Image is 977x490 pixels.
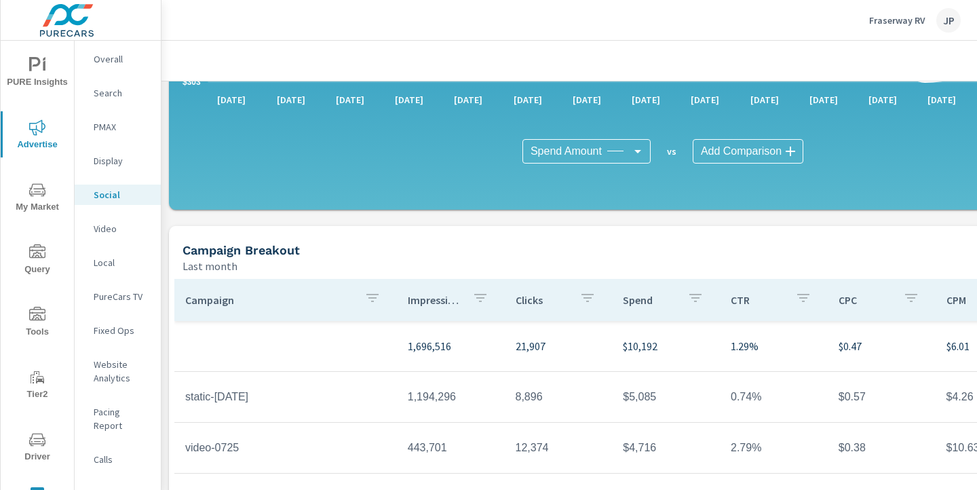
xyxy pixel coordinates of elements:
div: Website Analytics [75,354,161,388]
p: Display [94,154,150,168]
div: Social [75,185,161,205]
td: $0.57 [828,380,936,414]
p: Video [94,222,150,235]
span: Add Comparison [701,145,782,158]
p: 1,696,516 [408,338,494,354]
p: [DATE] [504,93,552,107]
span: Advertise [5,119,70,153]
td: static-[DATE] [174,380,397,414]
p: Calls [94,453,150,466]
div: PureCars TV [75,286,161,307]
div: Add Comparison [693,139,803,164]
span: My Market [5,182,70,215]
div: Calls [75,449,161,470]
p: [DATE] [444,93,492,107]
p: Last month [183,258,237,274]
p: Overall [94,52,150,66]
p: [DATE] [741,93,788,107]
p: [DATE] [681,93,729,107]
p: Local [94,256,150,269]
p: [DATE] [563,93,611,107]
p: 1.29% [731,338,817,354]
div: Pacing Report [75,402,161,436]
div: Spend Amount [522,139,651,164]
div: Overall [75,49,161,69]
div: PMAX [75,117,161,137]
p: 21,907 [516,338,602,354]
span: PURE Insights [5,57,70,90]
span: Query [5,244,70,278]
p: [DATE] [208,93,255,107]
div: Video [75,219,161,239]
p: [DATE] [918,93,965,107]
p: Website Analytics [94,358,150,385]
td: $4,716 [612,431,720,465]
p: Social [94,188,150,202]
td: 0.74% [720,380,828,414]
p: [DATE] [859,93,906,107]
span: Driver [5,432,70,465]
p: Spend [623,293,676,307]
div: JP [936,8,961,33]
p: Search [94,86,150,100]
p: PureCars TV [94,290,150,303]
p: PMAX [94,120,150,134]
p: Clicks [516,293,569,307]
div: Fixed Ops [75,320,161,341]
div: Search [75,83,161,103]
p: Campaign [185,293,353,307]
h5: Campaign Breakout [183,243,300,257]
p: Impressions [408,293,461,307]
p: Fixed Ops [94,324,150,337]
td: 443,701 [397,431,505,465]
p: vs [651,145,693,157]
p: [DATE] [385,93,433,107]
p: Fraserway RV [869,14,925,26]
div: Display [75,151,161,171]
td: 1,194,296 [397,380,505,414]
p: [DATE] [622,93,670,107]
span: Spend Amount [531,145,602,158]
td: $0.38 [828,431,936,465]
p: CPC [839,293,892,307]
p: [DATE] [326,93,374,107]
p: [DATE] [800,93,847,107]
td: 8,896 [505,380,613,414]
p: $0.47 [839,338,925,354]
text: $303 [183,77,201,87]
div: Local [75,252,161,273]
span: Tier2 [5,369,70,402]
td: $5,085 [612,380,720,414]
p: [DATE] [267,93,315,107]
td: 12,374 [505,431,613,465]
td: video-0725 [174,431,397,465]
span: Tools [5,307,70,340]
p: $10,192 [623,338,709,354]
p: CTR [731,293,784,307]
td: 2.79% [720,431,828,465]
p: Pacing Report [94,405,150,432]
